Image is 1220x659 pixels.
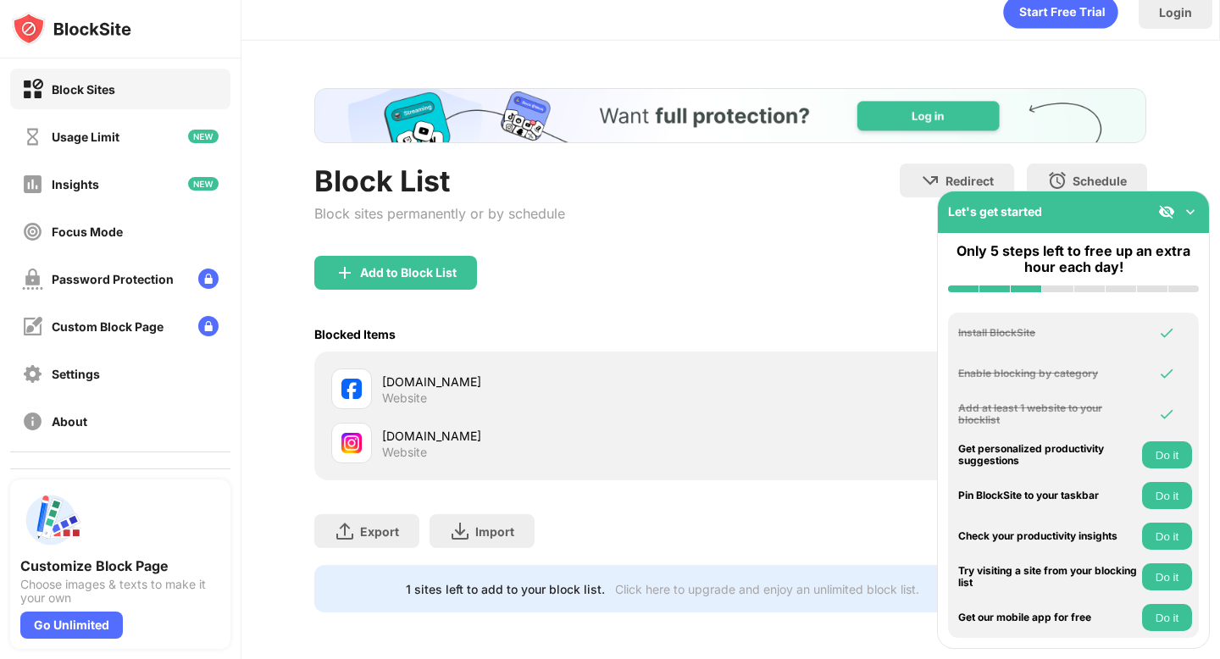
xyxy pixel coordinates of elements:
[1158,324,1175,341] img: omni-check.svg
[20,490,81,551] img: push-custom-page.svg
[198,316,219,336] img: lock-menu.svg
[1142,441,1192,468] button: Do it
[360,266,457,280] div: Add to Block List
[188,130,219,143] img: new-icon.svg
[945,174,994,188] div: Redirect
[52,130,119,144] div: Usage Limit
[958,565,1138,590] div: Try visiting a site from your blocking list
[958,402,1138,427] div: Add at least 1 website to your blocklist
[1158,365,1175,382] img: omni-check.svg
[958,612,1138,623] div: Get our mobile app for free
[958,368,1138,379] div: Enable blocking by category
[382,390,427,406] div: Website
[52,272,174,286] div: Password Protection
[1158,406,1175,423] img: omni-check.svg
[1142,604,1192,631] button: Do it
[1159,5,1192,19] div: Login
[188,177,219,191] img: new-icon.svg
[475,524,514,539] div: Import
[22,221,43,242] img: focus-off.svg
[1182,203,1199,220] img: omni-setup-toggle.svg
[22,174,43,195] img: insights-off.svg
[22,411,43,432] img: about-off.svg
[382,427,730,445] div: [DOMAIN_NAME]
[958,530,1138,542] div: Check your productivity insights
[22,79,43,100] img: block-on.svg
[314,205,565,222] div: Block sites permanently or by schedule
[958,443,1138,468] div: Get personalized productivity suggestions
[341,379,362,399] img: favicons
[52,367,100,381] div: Settings
[52,177,99,191] div: Insights
[1142,482,1192,509] button: Do it
[12,12,131,46] img: logo-blocksite.svg
[1142,563,1192,590] button: Do it
[52,224,123,239] div: Focus Mode
[22,269,43,290] img: password-protection-off.svg
[382,373,730,390] div: [DOMAIN_NAME]
[314,327,396,341] div: Blocked Items
[341,433,362,453] img: favicons
[382,445,427,460] div: Website
[1158,203,1175,220] img: eye-not-visible.svg
[360,524,399,539] div: Export
[20,557,220,574] div: Customize Block Page
[1073,174,1127,188] div: Schedule
[958,327,1138,339] div: Install BlockSite
[52,319,164,334] div: Custom Block Page
[314,88,1146,143] iframe: Banner
[20,578,220,605] div: Choose images & texts to make it your own
[20,612,123,639] div: Go Unlimited
[948,243,1199,275] div: Only 5 steps left to free up an extra hour each day!
[615,582,919,596] div: Click here to upgrade and enjoy an unlimited block list.
[948,204,1042,219] div: Let's get started
[314,163,565,198] div: Block List
[198,269,219,289] img: lock-menu.svg
[22,316,43,337] img: customize-block-page-off.svg
[22,126,43,147] img: time-usage-off.svg
[22,363,43,385] img: settings-off.svg
[406,582,605,596] div: 1 sites left to add to your block list.
[1142,523,1192,550] button: Do it
[958,490,1138,501] div: Pin BlockSite to your taskbar
[52,414,87,429] div: About
[52,82,115,97] div: Block Sites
